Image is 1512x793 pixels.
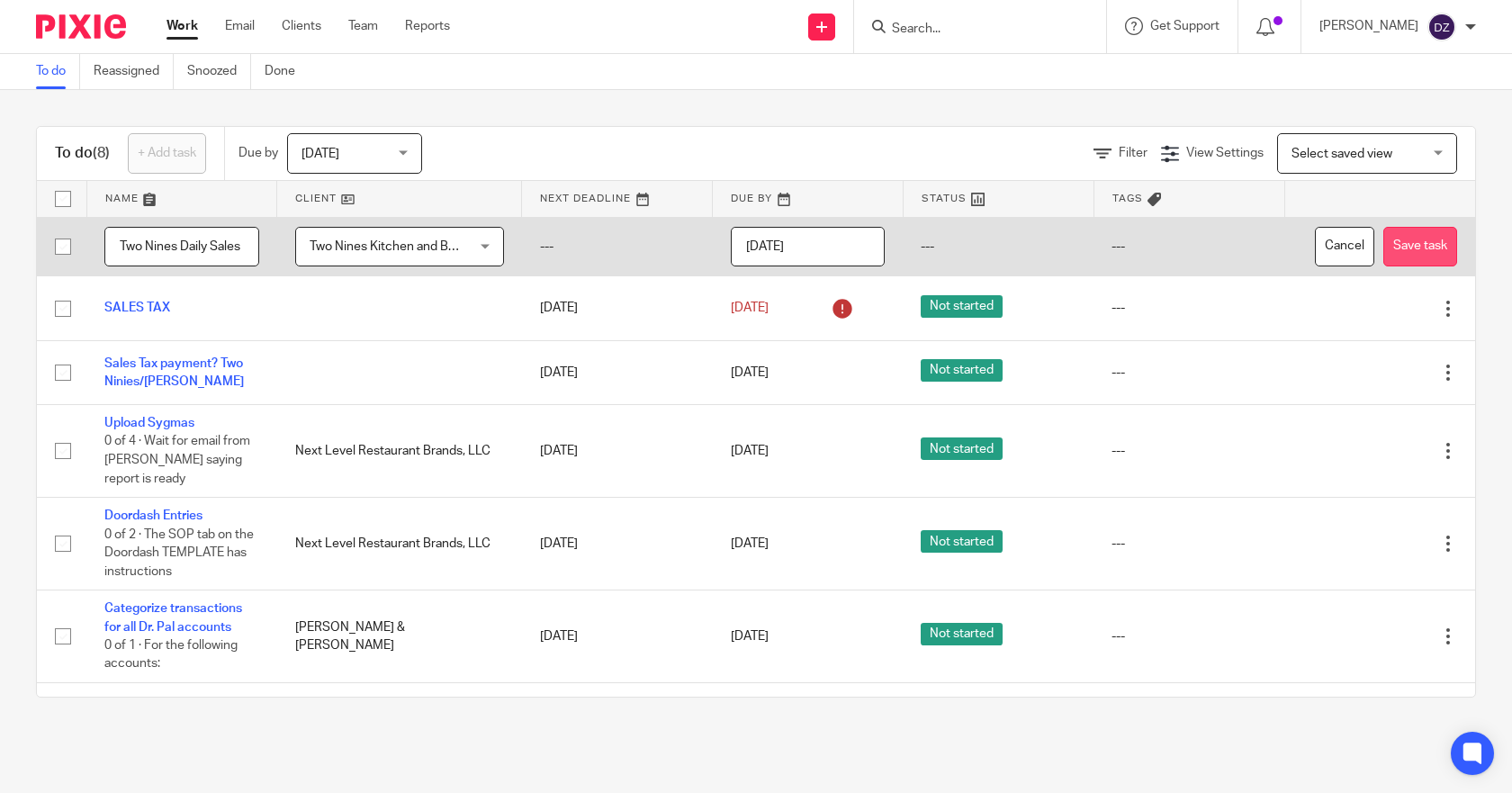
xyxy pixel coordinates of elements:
[104,357,244,388] a: Sales Tax payment? Two Ninies/[PERSON_NAME]
[903,217,1093,276] td: ---
[93,146,110,160] span: (8)
[104,602,242,633] a: Categorize transactions for all Dr. Pal accounts
[522,340,713,404] td: [DATE]
[1111,442,1266,460] div: ---
[522,276,713,340] td: [DATE]
[731,537,769,550] span: [DATE]
[522,405,713,498] td: [DATE]
[921,623,1003,645] span: Not started
[1093,217,1284,276] td: ---
[1111,535,1266,553] div: ---
[277,405,522,498] td: Next Level Restaurant Brands, LLC
[94,54,174,89] a: Reassigned
[731,445,769,457] span: [DATE]
[921,530,1003,553] span: Not started
[731,302,769,314] span: [DATE]
[104,417,194,429] a: Upload Sygmas
[921,437,1003,460] span: Not started
[522,590,713,683] td: [DATE]
[1383,227,1457,267] button: Save task
[187,54,251,89] a: Snoozed
[1291,148,1392,160] span: Select saved view
[522,498,713,590] td: [DATE]
[921,359,1003,382] span: Not started
[1315,227,1374,267] button: Cancel
[1111,364,1266,382] div: ---
[104,639,238,671] span: 0 of 1 · For the following accounts:
[104,302,170,314] a: SALES TAX
[282,17,321,35] a: Clients
[1150,20,1219,32] span: Get Support
[522,683,713,747] td: [DATE]
[104,528,254,578] span: 0 of 2 · The SOP tab on the Doordash TEMPLATE has instructions
[277,683,522,747] td: DJR Solutions LLC (Merry Maids)
[1319,17,1418,35] p: [PERSON_NAME]
[1112,194,1143,203] span: Tags
[1119,147,1147,159] span: Filter
[731,630,769,643] span: [DATE]
[1427,13,1456,41] img: svg%3E
[405,17,450,35] a: Reports
[522,217,713,276] td: ---
[310,240,486,253] span: Two Nines Kitchen and Bar, LLC
[104,436,250,485] span: 0 of 4 · Wait for email from [PERSON_NAME] saying report is ready
[731,366,769,379] span: [DATE]
[128,133,206,174] a: + Add task
[348,17,378,35] a: Team
[1111,627,1266,645] div: ---
[55,144,110,163] h1: To do
[277,590,522,683] td: [PERSON_NAME] & [PERSON_NAME]
[921,295,1003,318] span: Not started
[890,22,1052,38] input: Search
[301,148,339,160] span: [DATE]
[36,54,80,89] a: To do
[731,227,886,267] input: Pick a date
[36,14,126,39] img: Pixie
[104,509,202,522] a: Doordash Entries
[166,17,198,35] a: Work
[265,54,309,89] a: Done
[1186,147,1264,159] span: View Settings
[1111,299,1266,317] div: ---
[104,227,259,267] input: Task name
[238,144,278,162] p: Due by
[277,498,522,590] td: Next Level Restaurant Brands, LLC
[225,17,255,35] a: Email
